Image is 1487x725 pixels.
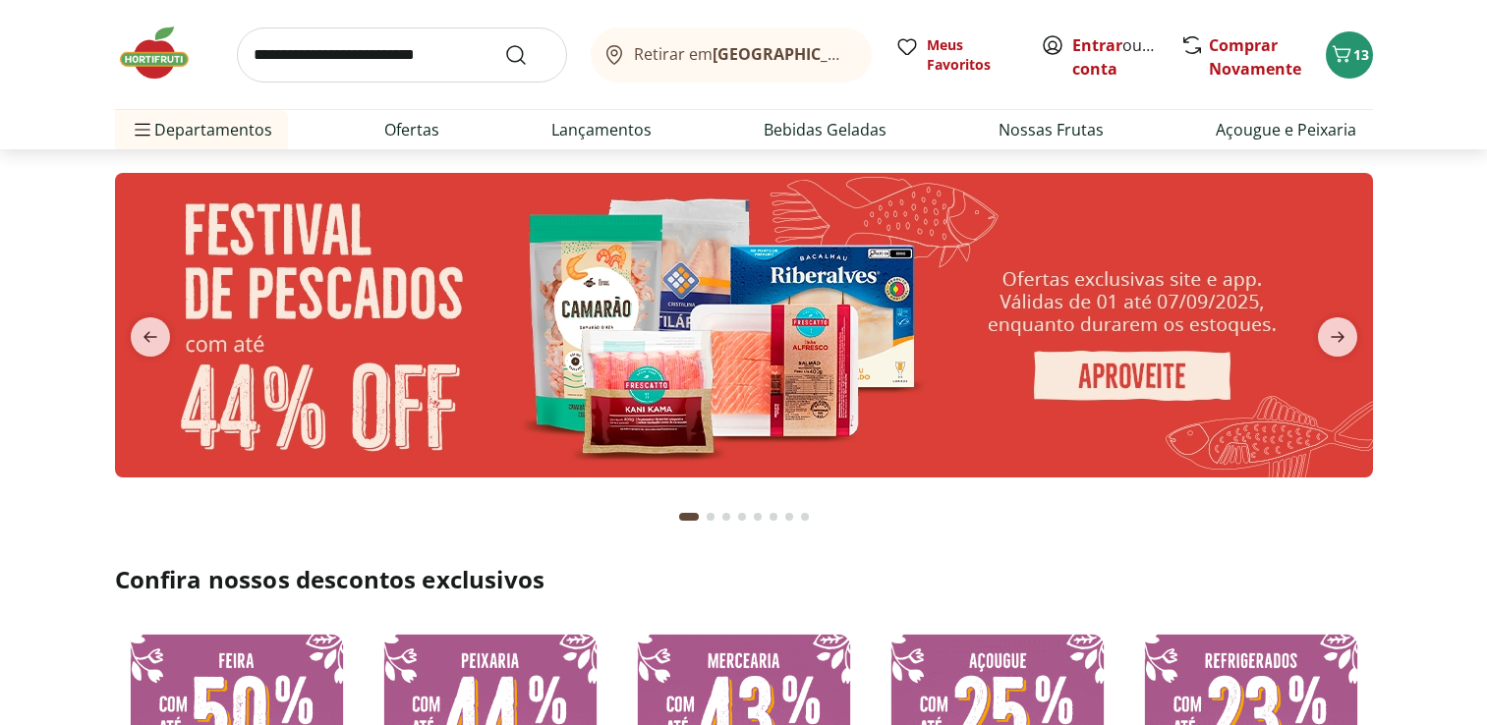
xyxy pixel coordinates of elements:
a: Criar conta [1072,34,1180,80]
a: Entrar [1072,34,1122,56]
img: pescados [115,173,1373,477]
b: [GEOGRAPHIC_DATA]/[GEOGRAPHIC_DATA] [713,43,1044,65]
a: Nossas Frutas [999,118,1104,141]
span: Retirar em [634,45,851,63]
button: Menu [131,106,154,153]
button: Submit Search [504,43,551,67]
button: Current page from fs-carousel [675,493,703,540]
a: Lançamentos [551,118,652,141]
button: Carrinho [1326,31,1373,79]
button: previous [115,317,186,357]
button: Go to page 7 from fs-carousel [781,493,797,540]
button: Go to page 6 from fs-carousel [766,493,781,540]
button: Retirar em[GEOGRAPHIC_DATA]/[GEOGRAPHIC_DATA] [591,28,872,83]
button: next [1302,317,1373,357]
span: Departamentos [131,106,272,153]
input: search [237,28,567,83]
button: Go to page 5 from fs-carousel [750,493,766,540]
h2: Confira nossos descontos exclusivos [115,564,1373,595]
button: Go to page 3 from fs-carousel [718,493,734,540]
button: Go to page 8 from fs-carousel [797,493,813,540]
a: Açougue e Peixaria [1216,118,1356,141]
span: 13 [1353,45,1369,64]
a: Bebidas Geladas [764,118,886,141]
button: Go to page 2 from fs-carousel [703,493,718,540]
img: Hortifruti [115,24,213,83]
a: Meus Favoritos [895,35,1017,75]
button: Go to page 4 from fs-carousel [734,493,750,540]
a: Comprar Novamente [1209,34,1301,80]
span: Meus Favoritos [927,35,1017,75]
a: Ofertas [384,118,439,141]
span: ou [1072,33,1160,81]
